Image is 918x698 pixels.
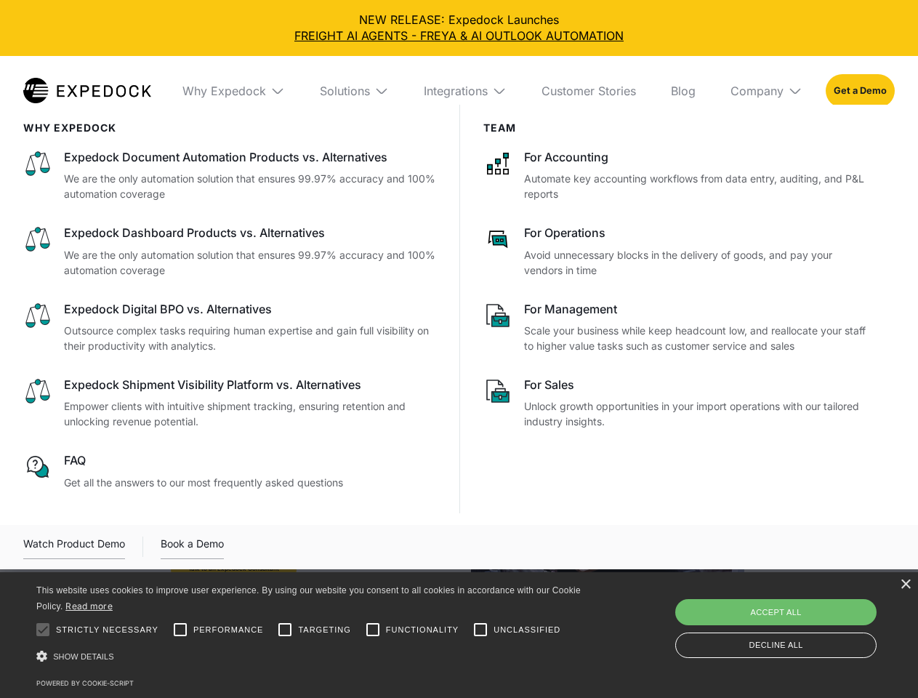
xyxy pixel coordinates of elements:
div: Expedock Document Automation Products vs. Alternatives [64,149,436,165]
a: Expedock Digital BPO vs. AlternativesOutsource complex tasks requiring human expertise and gain f... [23,301,436,353]
div: Company [719,56,814,126]
a: For ManagementScale your business while keep headcount low, and reallocate your staff to higher v... [483,301,872,353]
span: Functionality [386,624,459,636]
p: Avoid unnecessary blocks in the delivery of goods, and pay your vendors in time [524,247,872,278]
a: FAQGet all the answers to our most frequently asked questions [23,452,436,489]
p: Automate key accounting workflows from data entry, auditing, and P&L reports [524,171,872,201]
a: Powered by cookie-script [36,679,134,687]
p: Empower clients with intuitive shipment tracking, ensuring retention and unlocking revenue potent... [64,398,436,429]
div: WHy Expedock [23,122,436,135]
a: Blog [659,56,707,126]
div: FAQ [64,452,436,468]
a: Read more [65,601,113,611]
a: Customer Stories [530,56,648,126]
div: Team [483,122,872,135]
p: We are the only automation solution that ensures 99.97% accuracy and 100% automation coverage [64,247,436,278]
div: Why Expedock [171,56,297,126]
div: Solutions [308,56,400,126]
p: Outsource complex tasks requiring human expertise and gain full visibility on their productivity ... [64,323,436,353]
a: Expedock Document Automation Products vs. AlternativesWe are the only automation solution that en... [23,149,436,201]
span: Performance [193,624,264,636]
div: For Operations [524,225,872,241]
div: NEW RELEASE: Expedock Launches [12,12,906,44]
a: For AccountingAutomate key accounting workflows from data entry, auditing, and P&L reports [483,149,872,201]
div: For Management [524,301,872,317]
span: Unclassified [494,624,560,636]
div: Expedock Dashboard Products vs. Alternatives [64,225,436,241]
div: Integrations [424,84,488,98]
a: Book a Demo [161,535,224,559]
span: This website uses cookies to improve user experience. By using our website you consent to all coo... [36,585,581,612]
div: For Sales [524,377,872,393]
div: For Accounting [524,149,872,165]
a: Expedock Shipment Visibility Platform vs. AlternativesEmpower clients with intuitive shipment tra... [23,377,436,429]
div: Show details [36,646,586,667]
span: Show details [53,652,114,661]
p: Scale your business while keep headcount low, and reallocate your staff to higher value tasks suc... [524,323,872,353]
div: Solutions [320,84,370,98]
a: For OperationsAvoid unnecessary blocks in the delivery of goods, and pay your vendors in time [483,225,872,277]
a: open lightbox [23,535,125,559]
span: Strictly necessary [56,624,158,636]
div: Expedock Digital BPO vs. Alternatives [64,301,436,317]
span: Targeting [298,624,350,636]
p: Get all the answers to our most frequently asked questions [64,475,436,490]
div: Why Expedock [182,84,266,98]
a: For SalesUnlock growth opportunities in your import operations with our tailored industry insights. [483,377,872,429]
a: Expedock Dashboard Products vs. AlternativesWe are the only automation solution that ensures 99.9... [23,225,436,277]
a: Get a Demo [826,74,895,108]
div: Company [730,84,784,98]
p: Unlock growth opportunities in your import operations with our tailored industry insights. [524,398,872,429]
p: We are the only automation solution that ensures 99.97% accuracy and 100% automation coverage [64,171,436,201]
div: Integrations [412,56,518,126]
div: Expedock Shipment Visibility Platform vs. Alternatives [64,377,436,393]
div: Watch Product Demo [23,535,125,559]
iframe: Chat Widget [676,541,918,698]
a: FREIGHT AI AGENTS - FREYA & AI OUTLOOK AUTOMATION [12,28,906,44]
